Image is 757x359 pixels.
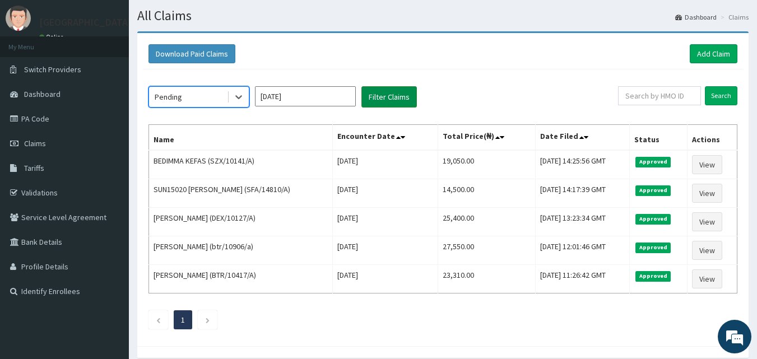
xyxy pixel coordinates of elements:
th: Status [630,125,687,151]
span: Approved [635,157,671,167]
td: 23,310.00 [438,265,535,293]
div: Pending [155,91,182,102]
a: View [692,241,722,260]
td: [PERSON_NAME] (BTR/10417/A) [149,265,333,293]
input: Search by HMO ID [618,86,701,105]
input: Select Month and Year [255,86,356,106]
td: [PERSON_NAME] (DEX/10127/A) [149,208,333,236]
td: BEDIMMA KEFAS (SZX/10141/A) [149,150,333,179]
button: Filter Claims [361,86,417,108]
td: 25,400.00 [438,208,535,236]
a: View [692,184,722,203]
a: View [692,155,722,174]
td: [DATE] 14:17:39 GMT [536,179,630,208]
a: Add Claim [690,44,737,63]
div: Chat with us now [58,63,188,77]
td: [DATE] 11:26:42 GMT [536,265,630,293]
div: Minimize live chat window [184,6,211,32]
th: Encounter Date [332,125,438,151]
a: Online [39,33,66,41]
th: Name [149,125,333,151]
span: Approved [635,185,671,195]
span: Claims [24,138,46,148]
a: Next page [205,315,210,325]
span: We're online! [65,108,155,221]
button: Download Paid Claims [148,44,235,63]
td: [DATE] 14:25:56 GMT [536,150,630,179]
td: 14,500.00 [438,179,535,208]
input: Search [705,86,737,105]
h1: All Claims [137,8,749,23]
td: 27,550.00 [438,236,535,265]
span: Approved [635,271,671,281]
td: [DATE] [332,150,438,179]
td: [DATE] [332,179,438,208]
td: [DATE] [332,265,438,293]
span: Approved [635,214,671,224]
td: [DATE] [332,208,438,236]
th: Total Price(₦) [438,125,535,151]
a: View [692,269,722,288]
td: SUN15020 [PERSON_NAME] (SFA/14810/A) [149,179,333,208]
span: Approved [635,243,671,253]
th: Actions [687,125,737,151]
a: View [692,212,722,231]
th: Date Filed [536,125,630,151]
a: Previous page [156,315,161,325]
textarea: Type your message and hit 'Enter' [6,240,213,279]
span: Dashboard [24,89,61,99]
span: Tariffs [24,163,44,173]
td: 19,050.00 [438,150,535,179]
td: [DATE] [332,236,438,265]
td: [PERSON_NAME] (btr/10906/a) [149,236,333,265]
span: Switch Providers [24,64,81,74]
img: User Image [6,6,31,31]
td: [DATE] 13:23:34 GMT [536,208,630,236]
a: Page 1 is your current page [181,315,185,325]
img: d_794563401_company_1708531726252_794563401 [21,56,45,84]
a: Dashboard [675,12,717,22]
p: [GEOGRAPHIC_DATA] [39,17,132,27]
td: [DATE] 12:01:46 GMT [536,236,630,265]
li: Claims [718,12,749,22]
